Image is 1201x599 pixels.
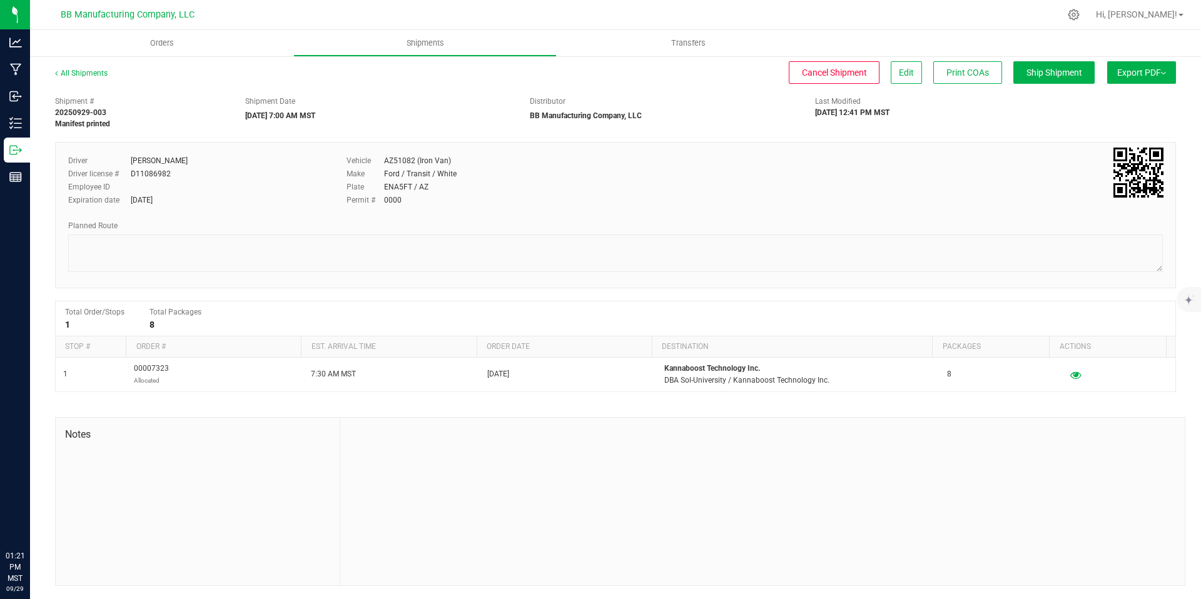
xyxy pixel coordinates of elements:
qrcode: 20250929-003 [1113,148,1163,198]
label: Shipment Date [245,96,295,107]
p: Allocated [134,375,169,386]
a: Orders [30,30,293,56]
span: 1 [63,368,68,380]
label: Employee ID [68,181,131,193]
strong: 8 [149,320,155,330]
strong: 1 [65,320,70,330]
span: Cancel Shipment [802,68,867,78]
p: 09/29 [6,584,24,593]
th: Packages [932,336,1049,358]
span: Total Packages [149,308,201,316]
a: All Shipments [55,69,108,78]
th: Order date [477,336,652,358]
label: Distributor [530,96,565,107]
inline-svg: Outbound [9,144,22,156]
iframe: Resource center [13,499,50,536]
div: Manage settings [1066,9,1082,21]
inline-svg: Manufacturing [9,63,22,76]
button: Cancel Shipment [789,61,879,84]
a: Shipments [293,30,557,56]
iframe: Resource center unread badge [37,497,52,512]
inline-svg: Inbound [9,90,22,103]
span: Ship Shipment [1026,68,1082,78]
a: Transfers [557,30,820,56]
span: Shipment # [55,96,226,107]
span: Transfers [654,38,722,49]
strong: Manifest printed [55,119,110,128]
img: Scan me! [1113,148,1163,198]
span: [DATE] [487,368,509,380]
strong: [DATE] 7:00 AM MST [245,111,315,120]
div: [DATE] [131,194,153,206]
span: Shipments [390,38,461,49]
th: Order # [126,336,301,358]
span: Notes [65,427,330,442]
button: Print COAs [933,61,1002,84]
div: 0000 [384,194,402,206]
label: Expiration date [68,194,131,206]
inline-svg: Analytics [9,36,22,49]
label: Vehicle [347,155,384,166]
label: Plate [347,181,384,193]
div: Ford / Transit / White [384,168,457,179]
div: [PERSON_NAME] [131,155,188,166]
span: Planned Route [68,221,118,230]
label: Driver [68,155,131,166]
span: Edit [899,68,914,78]
button: Edit [891,61,922,84]
div: D11086982 [131,168,171,179]
label: Driver license # [68,168,131,179]
th: Stop # [56,336,126,358]
label: Make [347,168,384,179]
label: Last Modified [815,96,861,107]
span: BB Manufacturing Company, LLC [61,9,195,20]
strong: [DATE] 12:41 PM MST [815,108,889,117]
button: Export PDF [1107,61,1176,84]
p: DBA Sol-University / Kannaboost Technology Inc. [664,375,932,386]
strong: BB Manufacturing Company, LLC [530,111,642,120]
inline-svg: Reports [9,171,22,183]
button: Ship Shipment [1013,61,1095,84]
th: Destination [652,336,932,358]
span: Print COAs [946,68,989,78]
span: Total Order/Stops [65,308,124,316]
div: AZ51082 (Iron Van) [384,155,451,166]
strong: 20250929-003 [55,108,106,117]
inline-svg: Inventory [9,117,22,129]
span: Export PDF [1117,68,1166,78]
p: Kannaboost Technology Inc. [664,363,932,375]
span: 8 [947,368,951,380]
span: Hi, [PERSON_NAME]! [1096,9,1177,19]
div: ENA5FT / AZ [384,181,428,193]
span: 7:30 AM MST [311,368,356,380]
label: Permit # [347,194,384,206]
span: Orders [133,38,191,49]
th: Est. arrival time [301,336,476,358]
p: 01:21 PM MST [6,550,24,584]
th: Actions [1049,336,1166,358]
span: 00007323 [134,363,169,386]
